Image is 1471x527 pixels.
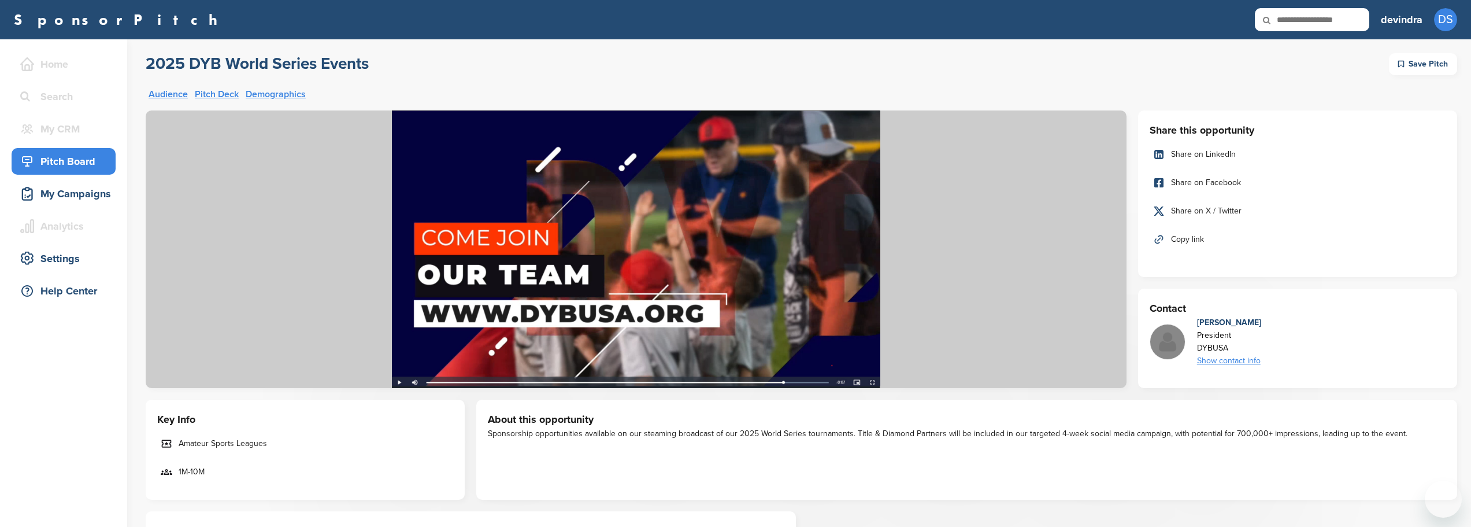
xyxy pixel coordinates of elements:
[12,278,116,304] a: Help Center
[1150,325,1185,359] img: Missing
[1197,316,1261,329] div: [PERSON_NAME]
[12,116,116,142] a: My CRM
[12,245,116,272] a: Settings
[1425,481,1462,518] iframe: Button to launch messaging window
[14,12,225,27] a: SponsorPitch
[1150,171,1446,195] a: Share on Facebook
[17,183,116,204] div: My Campaigns
[1150,122,1446,138] h3: Share this opportunity
[17,119,116,139] div: My CRM
[149,90,188,99] a: Audience
[12,51,116,78] a: Home
[1171,148,1236,161] span: Share on LinkedIn
[17,281,116,301] div: Help Center
[1197,355,1261,367] div: Show contact info
[17,248,116,269] div: Settings
[195,90,239,99] a: Pitch Deck
[1171,205,1242,218] span: Share on X / Twitter
[1171,176,1241,189] span: Share on Facebook
[1381,12,1422,28] h3: devindra
[146,53,369,74] h2: 2025 DYB World Series Events
[12,180,116,207] a: My Campaigns
[1150,300,1446,316] h3: Contact
[1150,227,1446,252] a: Copy link
[246,90,306,99] a: Demographics
[488,411,1446,428] h3: About this opportunity
[1171,233,1204,246] span: Copy link
[1389,53,1457,75] div: Save Pitch
[1197,329,1261,342] div: President
[146,110,1127,388] img: Sponsorpitch &
[1150,142,1446,167] a: Share on LinkedIn
[146,53,369,75] a: 2025 DYB World Series Events
[17,216,116,237] div: Analytics
[17,86,116,107] div: Search
[17,151,116,172] div: Pitch Board
[1150,199,1446,223] a: Share on X / Twitter
[157,411,453,428] h3: Key Info
[1434,8,1457,31] span: DS
[12,213,116,239] a: Analytics
[1381,7,1422,32] a: devindra
[179,466,205,478] span: 1M-10M
[1197,342,1261,355] div: DYBUSA
[12,83,116,110] a: Search
[488,428,1446,440] div: Sponsorship opportunities available on our steaming broadcast of our 2025 World Series tournament...
[17,54,116,75] div: Home
[12,148,116,175] a: Pitch Board
[179,437,267,450] span: Amateur Sports Leagues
